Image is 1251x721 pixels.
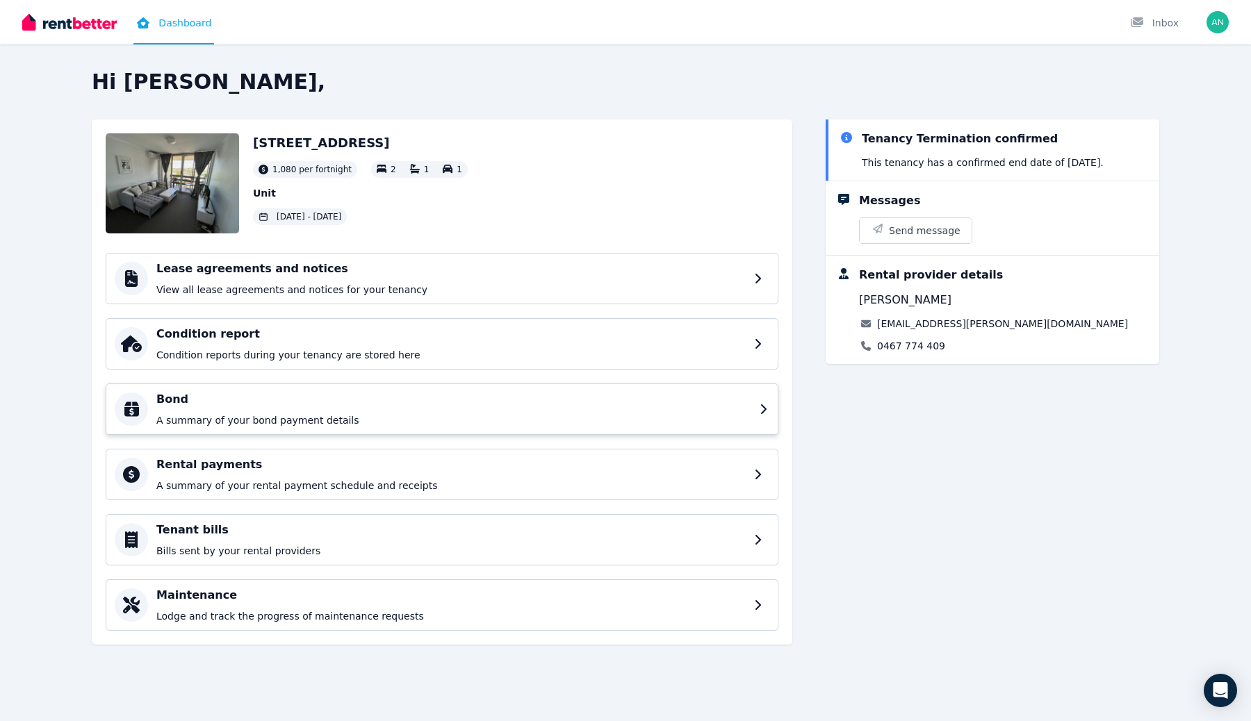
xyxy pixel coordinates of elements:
[1130,16,1179,30] div: Inbox
[424,165,430,174] span: 1
[859,292,951,308] span: [PERSON_NAME]
[253,186,468,200] p: Unit
[156,260,746,277] h4: Lease agreements and notices
[156,522,746,538] h4: Tenant bills
[272,164,352,175] span: 1,080 per fortnight
[1204,674,1237,707] div: Open Intercom Messenger
[860,218,972,243] button: Send message
[277,211,341,222] span: [DATE] - [DATE]
[889,224,960,238] span: Send message
[156,391,751,408] h4: Bond
[156,479,746,492] p: A summary of your rental payment schedule and receipts
[92,69,1159,94] h2: Hi [PERSON_NAME],
[1207,11,1229,33] img: Anand Badola
[859,192,920,209] div: Messages
[156,609,746,623] p: Lodge and track the progress of maintenance requests
[391,165,396,174] span: 2
[859,267,1003,283] div: Rental provider details
[156,587,746,604] h4: Maintenance
[877,317,1128,331] a: [EMAIL_ADDRESS][PERSON_NAME][DOMAIN_NAME]
[156,326,746,342] h4: Condition report
[457,165,462,174] span: 1
[156,456,746,473] h4: Rental payments
[156,283,746,297] p: View all lease agreements and notices for your tenancy
[862,156,1104,169] p: This tenancy has a confirmed end date of [DATE] .
[22,12,117,33] img: RentBetter
[156,544,746,558] p: Bills sent by your rental providers
[106,133,239,233] img: Property Url
[156,413,751,427] p: A summary of your bond payment details
[862,131,1058,147] div: Tenancy Termination confirmed
[253,133,468,153] h2: [STREET_ADDRESS]
[156,348,746,362] p: Condition reports during your tenancy are stored here
[877,339,945,353] a: 0467 774 409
